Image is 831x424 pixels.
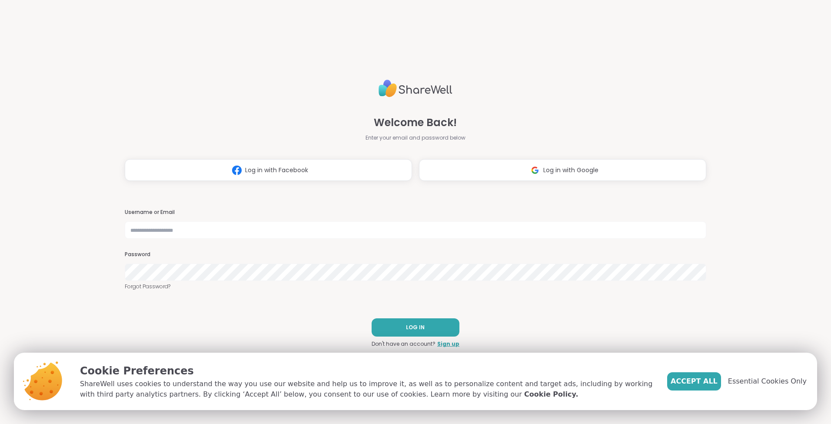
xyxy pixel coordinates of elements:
[125,209,706,216] h3: Username or Email
[80,379,653,400] p: ShareWell uses cookies to understand the way you use our website and help us to improve it, as we...
[667,372,721,391] button: Accept All
[229,162,245,178] img: ShareWell Logomark
[125,283,706,290] a: Forgot Password?
[366,134,465,142] span: Enter your email and password below
[671,376,718,387] span: Accept All
[527,162,543,178] img: ShareWell Logomark
[372,340,435,348] span: Don't have an account?
[372,318,459,337] button: LOG IN
[406,324,425,331] span: LOG IN
[374,115,457,130] span: Welcome Back!
[125,159,412,181] button: Log in with Facebook
[245,166,308,175] span: Log in with Facebook
[80,363,653,379] p: Cookie Preferences
[437,340,459,348] a: Sign up
[379,76,452,101] img: ShareWell Logo
[543,166,598,175] span: Log in with Google
[125,251,706,258] h3: Password
[524,389,578,400] a: Cookie Policy.
[728,376,807,387] span: Essential Cookies Only
[419,159,706,181] button: Log in with Google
